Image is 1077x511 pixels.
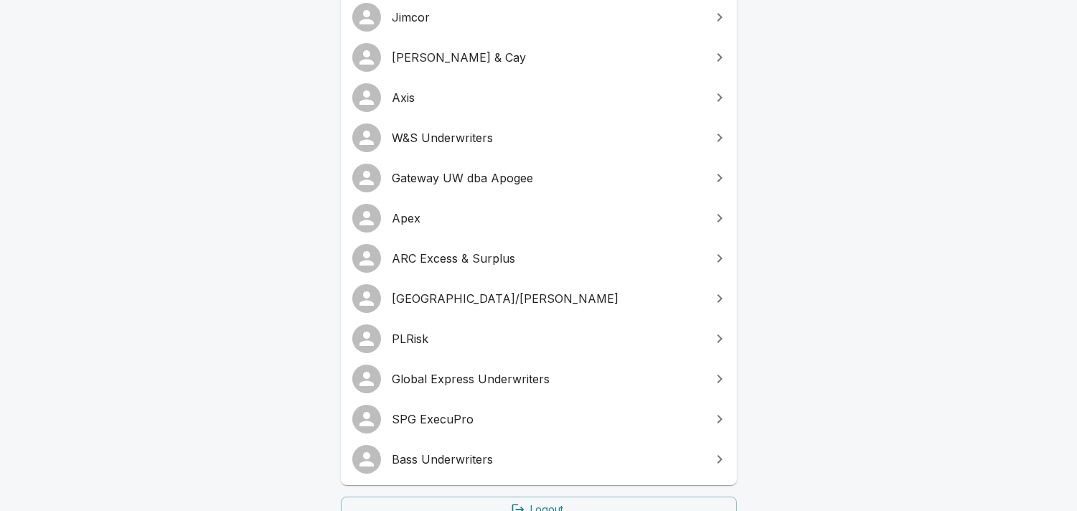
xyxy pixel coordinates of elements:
[392,169,702,187] span: Gateway UW dba Apogee
[341,359,737,399] a: Global Express Underwriters
[341,238,737,278] a: ARC Excess & Surplus
[341,439,737,479] a: Bass Underwriters
[341,118,737,158] a: W&S Underwriters
[341,158,737,198] a: Gateway UW dba Apogee
[341,37,737,78] a: [PERSON_NAME] & Cay
[392,89,702,106] span: Axis
[392,210,702,227] span: Apex
[392,49,702,66] span: [PERSON_NAME] & Cay
[392,451,702,468] span: Bass Underwriters
[392,9,702,26] span: Jimcor
[392,250,702,267] span: ARC Excess & Surplus
[341,399,737,439] a: SPG ExecuPro
[341,198,737,238] a: Apex
[341,78,737,118] a: Axis
[341,278,737,319] a: [GEOGRAPHIC_DATA]/[PERSON_NAME]
[392,290,702,307] span: [GEOGRAPHIC_DATA]/[PERSON_NAME]
[392,330,702,347] span: PLRisk
[392,129,702,146] span: W&S Underwriters
[341,319,737,359] a: PLRisk
[392,411,702,428] span: SPG ExecuPro
[392,370,702,388] span: Global Express Underwriters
